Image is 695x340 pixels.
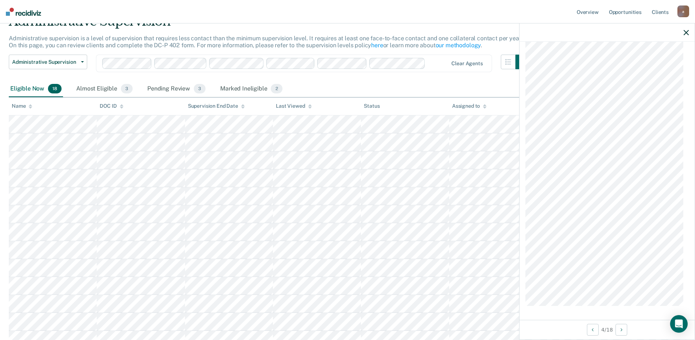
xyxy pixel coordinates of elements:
[364,103,380,109] div: Status
[371,42,383,49] a: here
[194,84,206,93] span: 3
[520,320,695,339] div: 4 / 18
[48,84,62,93] span: 18
[100,103,123,109] div: DOC ID
[9,35,522,49] p: Administrative supervision is a level of supervision that requires less contact than the minimum ...
[9,81,63,97] div: Eligible Now
[219,81,284,97] div: Marked Ineligible
[452,103,487,109] div: Assigned to
[146,81,207,97] div: Pending Review
[436,42,481,49] a: our methodology
[188,103,245,109] div: Supervision End Date
[451,60,483,67] div: Clear agents
[9,14,530,35] div: Administrative Supervision
[677,5,689,17] div: a
[271,84,282,93] span: 2
[6,8,41,16] img: Recidiviz
[121,84,133,93] span: 3
[615,324,627,336] button: Next Opportunity
[670,315,688,333] div: Open Intercom Messenger
[276,103,311,109] div: Last Viewed
[75,81,134,97] div: Almost Eligible
[587,324,599,336] button: Previous Opportunity
[12,103,32,109] div: Name
[12,59,78,65] span: Administrative Supervision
